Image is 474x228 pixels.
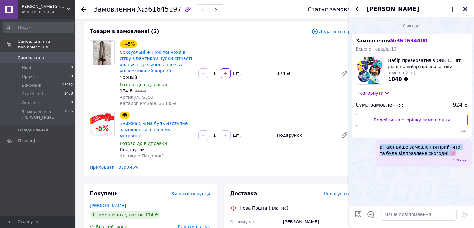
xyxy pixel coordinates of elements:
[231,70,241,77] div: шт.
[390,38,427,44] span: № 361634000
[64,91,73,97] span: 2458
[93,41,112,65] img: Сексуальні жіночі панчохи в сітку з бантиком чулки сітчасті класичні для жінок one size універсал...
[311,28,351,35] span: Додати товар
[90,191,118,196] span: Покупець
[22,65,31,71] span: Нові
[120,40,137,48] div: - 45%
[120,74,193,80] div: Черный
[20,4,67,9] span: ROZZY STORE
[90,164,139,170] span: Приховати товари
[120,101,176,106] span: Каталог ProSale: 33.60 ₴
[137,6,181,13] span: №361645197
[231,132,241,138] div: шт.
[388,76,408,82] span: 1040 ₴
[367,5,457,13] button: [PERSON_NAME]
[380,144,468,156] span: Вітаю! Ваше замовлення прийнято, та буде відправлене сьогодні 🩷
[338,129,351,141] a: Редагувати
[90,28,159,34] span: Товари в замовленні (2)
[3,22,74,33] input: Пошук
[367,5,419,13] span: [PERSON_NAME]
[356,57,383,84] img: 3629584252_w100_h100_nabor-prezervativov-one.jpg
[22,74,41,79] span: Прийняті
[367,210,375,218] button: Відкрити шаблони відповідей
[230,191,257,196] span: Доставка
[462,5,469,13] button: Закрити
[18,55,44,61] span: Замовлення
[22,82,41,88] span: Виконані
[356,102,403,109] span: Сума замовлення:
[282,216,352,227] div: [PERSON_NAME]
[275,131,336,140] div: Подарунок
[71,65,73,71] span: 0
[135,89,146,93] span: 319 ₴
[120,82,167,87] span: Готово до відправки
[230,219,256,224] span: Отримувач
[356,38,428,44] span: Замовлення
[120,50,192,73] a: Сексуальні жіночі панчохи в сітку з бантиком чулки сітчасті класичні для жінок one size універсал...
[453,102,468,109] span: 924 ₴
[324,191,351,196] span: Редагувати
[388,71,415,75] span: 1040 x 1 (шт.)
[93,6,135,13] span: Замовлення
[308,6,365,12] div: Статус замовлення
[18,138,35,144] span: Покупці
[81,6,86,12] div: Повернутися назад
[18,127,48,133] span: Повідомлення
[120,121,188,138] a: Знижка 5% на будь наступне замовлення в нашому магазині!
[120,95,153,100] span: Артикул: G598
[22,109,64,120] span: Замовлення з [PERSON_NAME]
[62,82,73,88] span: 12082
[90,112,114,136] img: Знижка 5% на будь наступне замовлення в нашому магазині!
[18,39,75,50] span: Замовлення та повідомлення
[400,23,423,29] span: Сьогодні
[356,90,392,97] button: Розгорнути
[90,203,126,208] a: [PERSON_NAME]
[171,191,210,196] span: Змінити покупця
[354,5,362,13] button: Назад
[64,109,73,120] span: 3085
[338,67,351,80] a: Редагувати
[71,100,73,106] span: 0
[356,129,468,134] span: 15:47 12.09.2025
[356,47,397,52] span: Всього товарів: 13
[356,114,468,126] a: Перейти на сторінку замовлення
[352,22,472,29] div: 12.09.2025
[120,146,193,153] div: Подарунок
[238,205,290,211] div: Нова Пошта (платна)
[120,153,164,158] span: Артикул: Подарок1
[22,100,41,106] span: Оплачені
[451,158,462,163] span: 15:47 12.09.2025
[69,74,73,79] span: 60
[90,211,160,219] div: 1 замовлення у вас на 174 ₴
[120,88,133,93] span: 174 ₴
[275,69,336,78] div: 174 ₴
[20,9,75,15] div: Ваш ID: 3583660
[120,141,167,146] span: Готово до відправки
[22,91,43,97] span: Скасовані
[388,57,468,70] span: Набір презервативів ONE 15 шт різні на вибір презервативи ребристі ультратонкі класичні тату світ...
